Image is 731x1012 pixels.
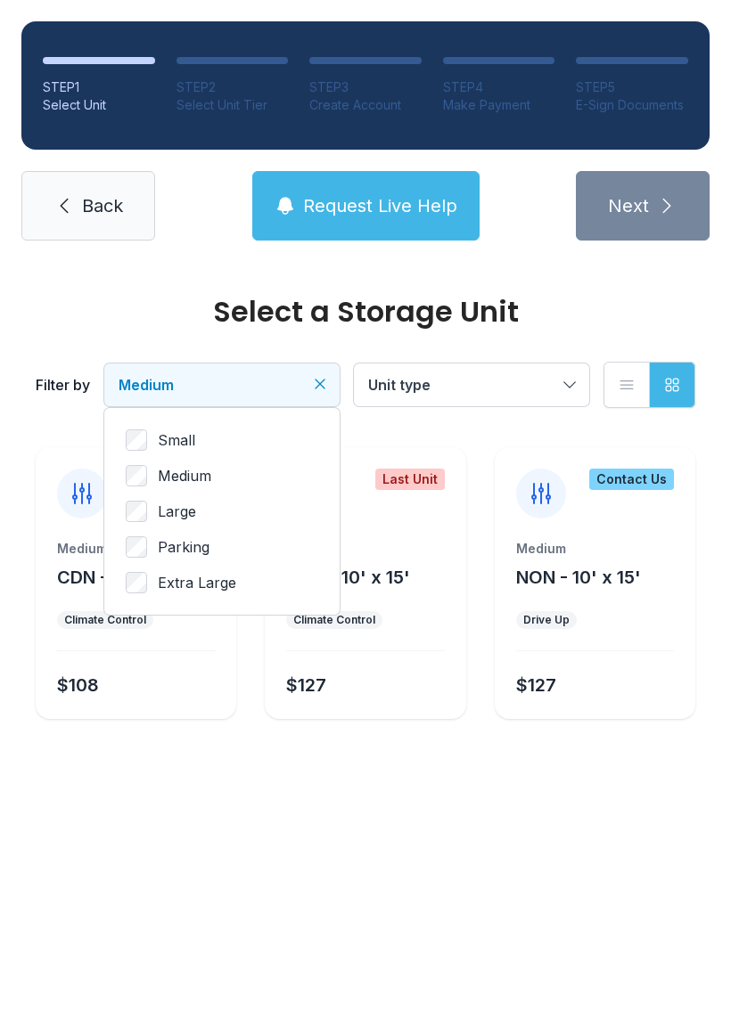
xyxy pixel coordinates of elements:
div: STEP 4 [443,78,555,96]
span: CDN - 10' x 10' [57,567,182,588]
span: Extra Large [158,572,236,593]
button: CDN - 10' x 15' [286,565,410,590]
input: Large [126,501,147,522]
span: Back [82,193,123,218]
div: Medium [286,540,444,558]
span: Request Live Help [303,193,457,218]
div: Filter by [36,374,90,396]
div: E-Sign Documents [576,96,688,114]
span: Medium [119,376,174,394]
div: STEP 1 [43,78,155,96]
div: Last Unit [375,469,445,490]
span: Parking [158,536,209,558]
div: Select Unit Tier [177,96,289,114]
span: NON - 10' x 15' [516,567,641,588]
input: Extra Large [126,572,147,593]
div: Medium [57,540,215,558]
span: Large [158,501,196,522]
span: CDN - 10' x 15' [286,567,410,588]
span: Next [608,193,649,218]
div: Make Payment [443,96,555,114]
button: Unit type [354,363,589,406]
span: Small [158,429,195,451]
div: STEP 5 [576,78,688,96]
button: Medium [104,363,340,406]
input: Small [126,429,147,451]
div: Select Unit [43,96,155,114]
input: Medium [126,465,147,486]
input: Parking [126,536,147,558]
div: STEP 3 [309,78,422,96]
span: Unit type [368,376,431,394]
div: $108 [57,673,99,698]
div: Medium [516,540,674,558]
div: Create Account [309,96,422,114]
div: STEP 2 [177,78,289,96]
div: Contact Us [589,469,674,490]
div: $127 [516,673,556,698]
span: Medium [158,465,211,486]
button: NON - 10' x 15' [516,565,641,590]
div: Climate Control [64,613,146,627]
div: Select a Storage Unit [36,298,695,326]
button: Clear filters [311,375,329,393]
div: Climate Control [293,613,375,627]
div: $127 [286,673,326,698]
button: CDN - 10' x 10' [57,565,182,590]
div: Drive Up [523,613,570,627]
